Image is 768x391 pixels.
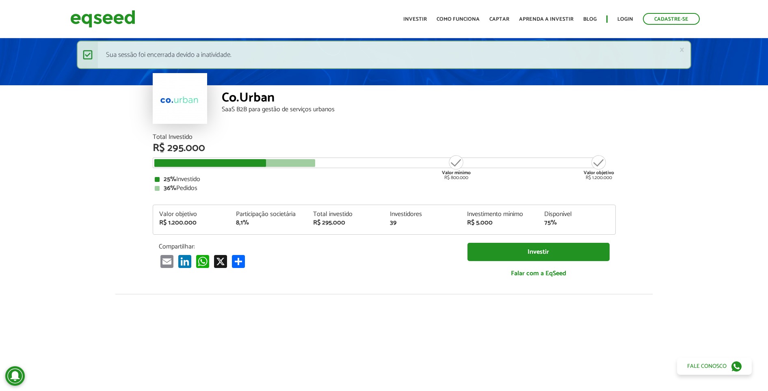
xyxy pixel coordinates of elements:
div: Valor objetivo [159,211,224,218]
strong: Valor objetivo [584,169,614,177]
a: LinkedIn [177,255,193,268]
div: 75% [544,220,609,226]
div: Pedidos [155,185,614,192]
div: SaaS B2B para gestão de serviços urbanos [222,106,616,113]
div: Disponível [544,211,609,218]
div: Participação societária [236,211,301,218]
a: Aprenda a investir [519,17,573,22]
a: Falar com a EqSeed [467,265,610,282]
div: Total Investido [153,134,616,140]
strong: 36% [164,183,176,194]
div: 39 [390,220,455,226]
div: Investimento mínimo [467,211,532,218]
a: Cadastre-se [643,13,700,25]
a: Email [159,255,175,268]
div: R$ 5.000 [467,220,532,226]
div: R$ 1.200.000 [159,220,224,226]
p: Compartilhar: [159,243,455,251]
div: Investidores [390,211,455,218]
div: R$ 295.000 [153,143,616,153]
div: Total investido [313,211,378,218]
strong: Valor mínimo [442,169,471,177]
a: Investir [467,243,610,261]
div: R$ 800.000 [441,154,472,180]
div: 8,1% [236,220,301,226]
a: × [679,45,684,54]
a: X [212,255,229,268]
div: R$ 295.000 [313,220,378,226]
a: Como funciona [437,17,480,22]
a: Fale conosco [677,358,752,375]
strong: 25% [164,174,176,185]
div: R$ 1.200.000 [584,154,614,180]
a: Captar [489,17,509,22]
a: WhatsApp [195,255,211,268]
a: Investir [403,17,427,22]
a: Login [617,17,633,22]
img: EqSeed [70,8,135,30]
div: Investido [155,176,614,183]
a: Compartilhar [230,255,247,268]
a: Blog [583,17,597,22]
div: Sua sessão foi encerrada devido a inatividade. [77,41,691,69]
div: Co.Urban [222,91,616,106]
